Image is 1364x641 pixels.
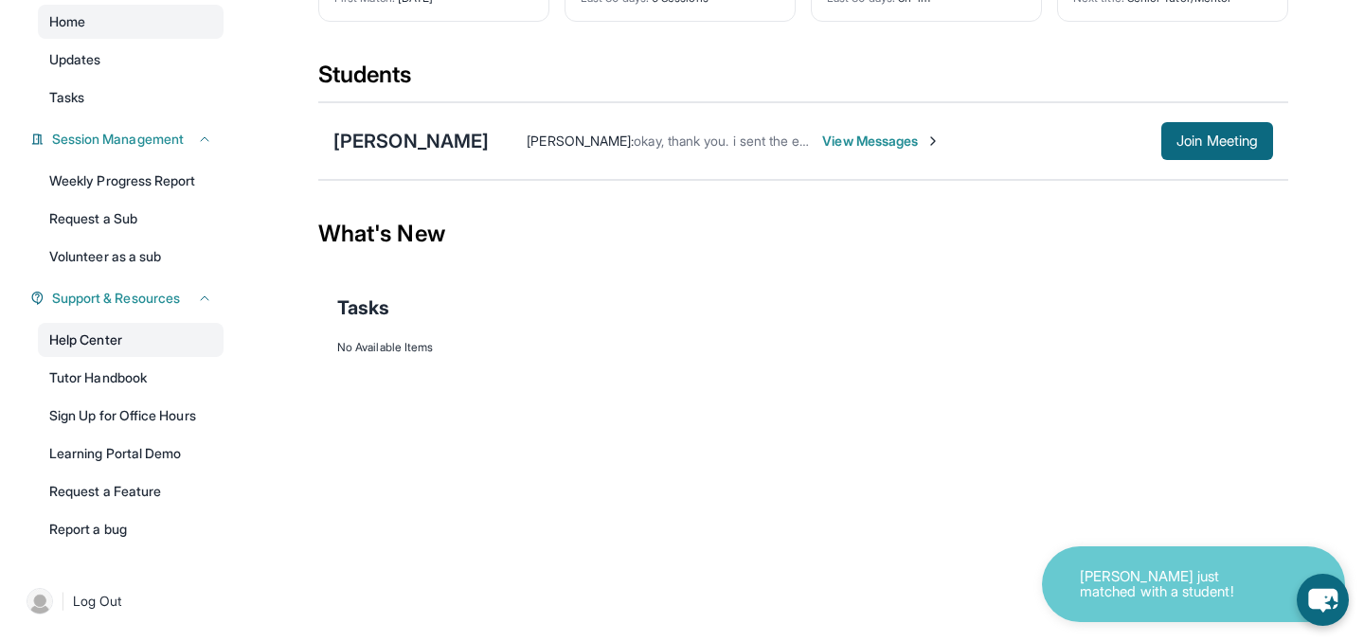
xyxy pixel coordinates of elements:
a: Learning Portal Demo [38,436,224,471]
span: Join Meeting [1176,135,1258,147]
button: Support & Resources [45,289,212,308]
a: Tutor Handbook [38,361,224,395]
a: Home [38,5,224,39]
span: okay, thank you. i sent the email. hopefully they respond back [634,133,999,149]
span: Session Management [52,130,184,149]
a: |Log Out [19,580,224,622]
a: Sign Up for Office Hours [38,399,224,433]
span: View Messages [822,132,941,151]
div: No Available Items [337,340,1269,355]
span: Home [49,12,85,31]
div: What's New [318,192,1288,276]
a: Tasks [38,80,224,115]
span: | [61,590,65,613]
p: [PERSON_NAME] just matched with a student! [1080,569,1269,600]
button: chat-button [1297,574,1349,626]
img: Chevron-Right [925,134,941,149]
span: Updates [49,50,101,69]
a: Report a bug [38,512,224,546]
span: Tasks [337,294,389,321]
span: [PERSON_NAME] : [527,133,634,149]
button: Join Meeting [1161,122,1273,160]
a: Volunteer as a sub [38,240,224,274]
div: [PERSON_NAME] [333,128,489,154]
a: Updates [38,43,224,77]
a: Request a Feature [38,474,224,508]
img: user-img [27,588,53,614]
span: Tasks [49,88,84,107]
button: Session Management [45,130,212,149]
a: Weekly Progress Report [38,164,224,198]
a: Help Center [38,323,224,357]
span: Support & Resources [52,289,180,308]
div: Students [318,60,1288,101]
a: Request a Sub [38,202,224,236]
span: Log Out [73,592,122,611]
